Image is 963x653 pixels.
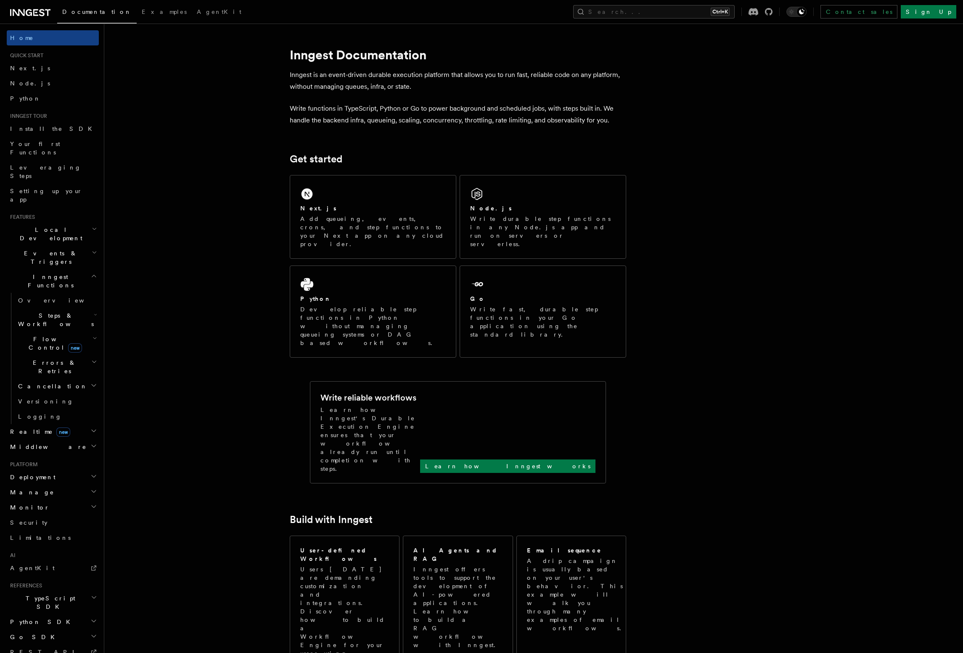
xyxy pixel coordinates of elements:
h2: AI Agents and RAG [413,546,503,563]
span: AgentKit [10,565,55,571]
span: Overview [18,297,105,304]
p: Inngest offers tools to support the development of AI-powered applications. Learn how to build a ... [413,565,503,649]
span: Errors & Retries [15,358,91,375]
a: AgentKit [7,560,99,576]
h2: Go [470,295,485,303]
button: Cancellation [15,379,99,394]
span: Python [10,95,41,102]
span: Next.js [10,65,50,72]
a: Logging [15,409,99,424]
button: Realtimenew [7,424,99,439]
h2: Next.js [300,204,336,212]
kbd: Ctrl+K [711,8,730,16]
a: Contact sales [820,5,897,19]
h2: Node.js [470,204,512,212]
h2: Write reliable workflows [320,392,416,403]
span: Your first Functions [10,141,60,156]
span: Features [7,214,35,220]
a: Setting up your app [7,183,99,207]
span: Home [10,34,34,42]
span: Inngest tour [7,113,47,119]
a: PythonDevelop reliable step functions in Python without managing queueing systems or DAG based wo... [290,265,456,358]
a: AgentKit [192,3,246,23]
span: Setting up your app [10,188,82,203]
a: Next.jsAdd queueing, events, crons, and step functions to your Next app on any cloud provider. [290,175,456,259]
a: Node.jsWrite durable step functions in any Node.js app and run on servers or serverless. [460,175,626,259]
button: Go SDK [7,629,99,645]
span: Limitations [10,534,71,541]
span: References [7,582,42,589]
p: Learn how Inngest works [425,462,590,470]
a: Versioning [15,394,99,409]
a: Leveraging Steps [7,160,99,183]
div: Inngest Functions [7,293,99,424]
a: Documentation [57,3,137,24]
button: Toggle dark mode [786,7,807,17]
span: Quick start [7,52,43,59]
h2: Python [300,295,331,303]
a: GoWrite fast, durable step functions in your Go application using the standard library. [460,265,626,358]
span: AgentKit [197,8,241,15]
span: new [56,427,70,437]
span: AI [7,552,16,559]
a: Security [7,515,99,530]
a: Your first Functions [7,136,99,160]
p: A drip campaign is usually based on your user's behavior. This example will walk you through many... [527,557,626,632]
a: Get started [290,153,342,165]
a: Node.js [7,76,99,91]
button: Steps & Workflows [15,308,99,332]
button: Events & Triggers [7,246,99,269]
span: Platform [7,461,38,468]
span: Deployment [7,473,56,481]
button: Errors & Retries [15,355,99,379]
span: Events & Triggers [7,249,92,266]
span: Security [10,519,48,526]
button: Local Development [7,222,99,246]
button: TypeScript SDK [7,591,99,614]
span: Leveraging Steps [10,164,81,179]
button: Manage [7,485,99,500]
span: Inngest Functions [7,273,91,289]
button: Middleware [7,439,99,454]
p: Write fast, durable step functions in your Go application using the standard library. [470,305,616,339]
button: Flow Controlnew [15,332,99,355]
span: Cancellation [15,382,87,390]
span: TypeScript SDK [7,594,91,611]
p: Write durable step functions in any Node.js app and run on servers or serverless. [470,215,616,248]
span: Examples [142,8,187,15]
p: Inngest is an event-driven durable execution platform that allows you to run fast, reliable code ... [290,69,626,93]
a: Learn how Inngest works [420,459,595,473]
span: Versioning [18,398,74,405]
span: Go SDK [7,633,60,641]
span: Manage [7,488,54,496]
button: Inngest Functions [7,269,99,293]
a: Overview [15,293,99,308]
span: Middleware [7,443,87,451]
span: Node.js [10,80,50,87]
a: Examples [137,3,192,23]
a: Limitations [7,530,99,545]
p: Write functions in TypeScript, Python or Go to power background and scheduled jobs, with steps bu... [290,103,626,126]
button: Deployment [7,470,99,485]
a: Python [7,91,99,106]
h2: User-defined Workflows [300,546,389,563]
span: Logging [18,413,62,420]
h2: Email sequence [527,546,602,555]
h1: Inngest Documentation [290,47,626,62]
a: Build with Inngest [290,514,373,526]
span: Steps & Workflows [15,311,94,328]
span: Python SDK [7,618,75,626]
a: Sign Up [901,5,956,19]
button: Python SDK [7,614,99,629]
span: new [68,343,82,353]
button: Monitor [7,500,99,515]
a: Next.js [7,61,99,76]
span: Local Development [7,226,92,242]
span: Flow Control [15,335,93,352]
p: Develop reliable step functions in Python without managing queueing systems or DAG based workflows. [300,305,446,347]
button: Search...Ctrl+K [573,5,735,19]
a: Install the SDK [7,121,99,136]
span: Install the SDK [10,125,97,132]
span: Documentation [62,8,132,15]
span: Realtime [7,427,70,436]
